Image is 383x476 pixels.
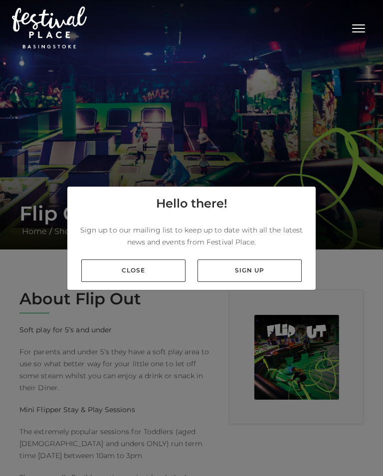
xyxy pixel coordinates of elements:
[346,20,371,34] button: Toggle navigation
[197,259,302,282] a: Sign up
[75,224,308,248] p: Sign up to our mailing list to keep up to date with all the latest news and events from Festival ...
[156,195,227,213] h4: Hello there!
[81,259,186,282] a: Close
[12,6,87,48] img: Festival Place Logo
